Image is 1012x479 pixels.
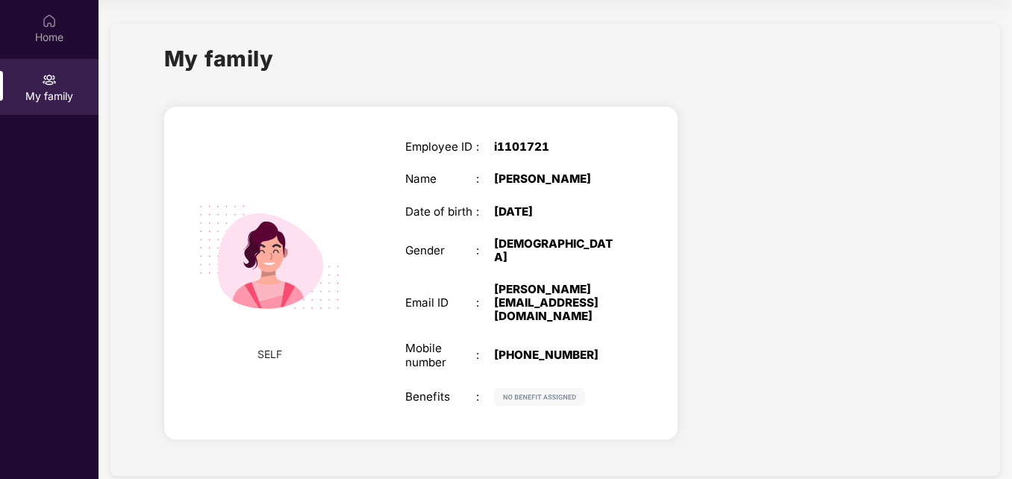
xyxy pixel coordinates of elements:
div: [DATE] [494,205,618,219]
div: : [476,390,494,404]
img: svg+xml;base64,PHN2ZyBpZD0iSG9tZSIgeG1sbnM9Imh0dHA6Ly93d3cudzMub3JnLzIwMDAvc3ZnIiB3aWR0aD0iMjAiIG... [42,13,57,28]
div: : [476,296,494,310]
div: Email ID [405,296,476,310]
span: SELF [257,346,282,363]
div: [PHONE_NUMBER] [494,348,618,362]
div: [PERSON_NAME] [494,172,618,186]
div: [DEMOGRAPHIC_DATA] [494,237,618,264]
img: svg+xml;base64,PHN2ZyB4bWxucz0iaHR0cDovL3d3dy53My5vcmcvMjAwMC9zdmciIHdpZHRoPSIxMjIiIGhlaWdodD0iMj... [494,388,585,406]
div: Mobile number [405,342,476,369]
div: [PERSON_NAME][EMAIL_ADDRESS][DOMAIN_NAME] [494,283,618,323]
div: Employee ID [405,140,476,154]
div: : [476,244,494,257]
div: Date of birth [405,205,476,219]
div: : [476,205,494,219]
div: : [476,172,494,186]
img: svg+xml;base64,PHN2ZyB3aWR0aD0iMjAiIGhlaWdodD0iMjAiIHZpZXdCb3g9IjAgMCAyMCAyMCIgZmlsbD0ibm9uZSIgeG... [42,72,57,87]
div: : [476,348,494,362]
img: svg+xml;base64,PHN2ZyB4bWxucz0iaHR0cDovL3d3dy53My5vcmcvMjAwMC9zdmciIHdpZHRoPSIyMjQiIGhlaWdodD0iMT... [181,169,358,346]
div: Name [405,172,476,186]
div: : [476,140,494,154]
div: i1101721 [494,140,618,154]
div: Benefits [405,390,476,404]
h1: My family [164,42,274,75]
div: Gender [405,244,476,257]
